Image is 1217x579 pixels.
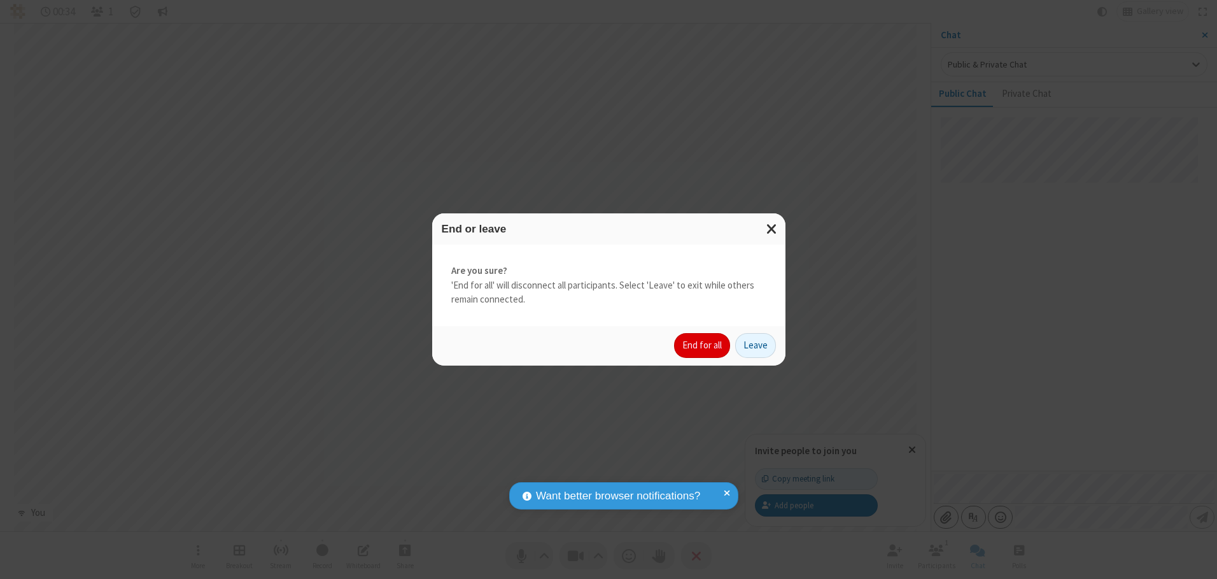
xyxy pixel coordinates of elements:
strong: Are you sure? [451,264,766,278]
button: Leave [735,333,776,359]
span: Want better browser notifications? [536,488,700,504]
h3: End or leave [442,223,776,235]
button: End for all [674,333,730,359]
div: 'End for all' will disconnect all participants. Select 'Leave' to exit while others remain connec... [432,245,785,326]
button: Close modal [759,213,785,245]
